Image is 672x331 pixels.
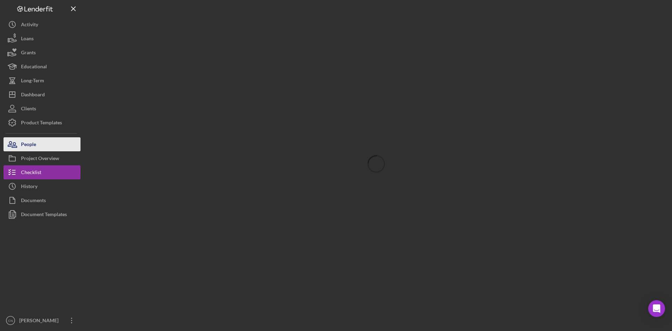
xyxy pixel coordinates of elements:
[3,88,80,102] button: Dashboard
[21,32,34,47] div: Loans
[21,46,36,61] div: Grants
[3,193,80,207] button: Documents
[3,102,80,116] button: Clients
[21,151,59,167] div: Project Overview
[3,137,80,151] button: People
[3,151,80,165] button: Project Overview
[3,179,80,193] button: History
[3,32,80,46] button: Loans
[17,313,63,329] div: [PERSON_NAME]
[21,74,44,89] div: Long-Term
[3,46,80,60] button: Grants
[8,319,13,323] text: CN
[21,165,41,181] div: Checklist
[21,88,45,103] div: Dashboard
[3,313,80,327] button: CN[PERSON_NAME]
[21,207,67,223] div: Document Templates
[3,60,80,74] button: Educational
[648,300,665,317] div: Open Intercom Messenger
[21,102,36,117] div: Clients
[21,18,38,33] div: Activity
[3,165,80,179] button: Checklist
[3,207,80,221] button: Document Templates
[21,179,37,195] div: History
[21,60,47,75] div: Educational
[3,74,80,88] button: Long-Term
[3,116,80,130] button: Product Templates
[21,193,46,209] div: Documents
[21,116,62,131] div: Product Templates
[21,137,36,153] div: People
[3,18,80,32] button: Activity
